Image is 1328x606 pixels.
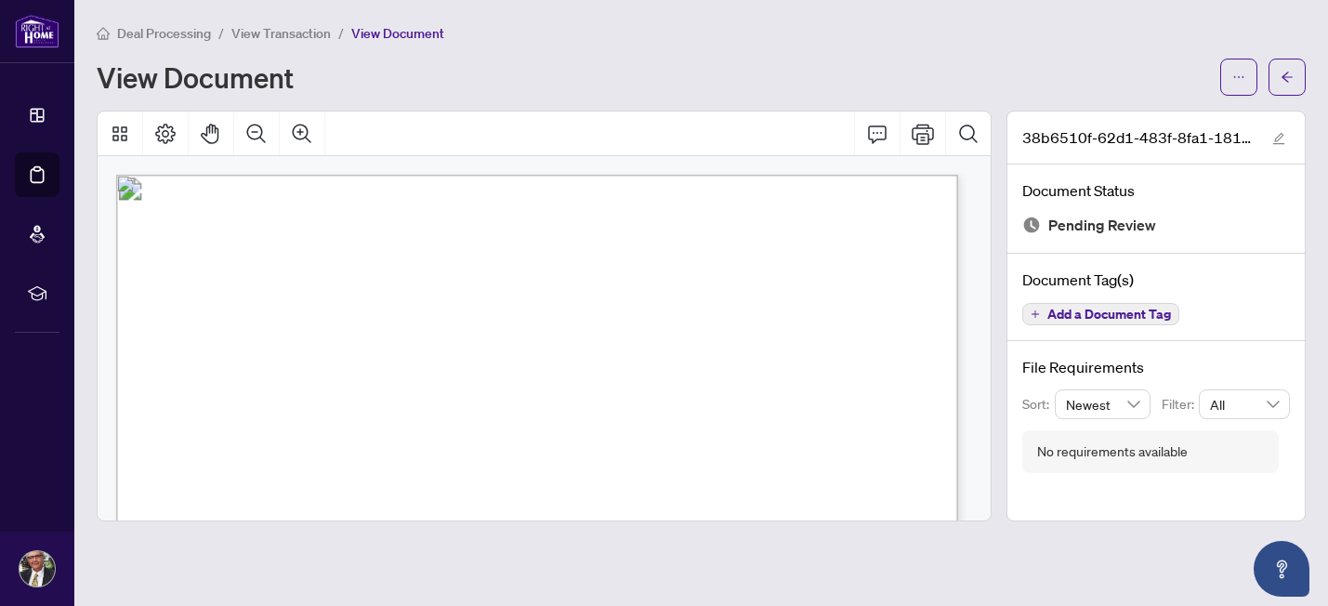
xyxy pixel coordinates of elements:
span: Newest [1066,390,1140,418]
span: Pending Review [1048,213,1156,238]
img: Document Status [1022,216,1041,234]
span: View Document [351,25,444,42]
span: View Transaction [231,25,331,42]
button: Add a Document Tag [1022,303,1179,325]
h4: Document Tag(s) [1022,269,1290,291]
button: Open asap [1254,541,1309,597]
h4: Document Status [1022,179,1290,202]
span: home [97,27,110,40]
img: logo [15,14,59,48]
span: edit [1272,132,1285,145]
span: Add a Document Tag [1047,308,1171,321]
span: plus [1031,310,1040,319]
h1: View Document [97,62,294,92]
span: 38b6510f-62d1-483f-8fa1-18177df7a49a 1.pdf [1022,126,1255,149]
span: Deal Processing [117,25,211,42]
span: arrow-left [1281,71,1294,84]
li: / [218,22,224,44]
span: ellipsis [1232,71,1245,84]
p: Filter: [1162,394,1199,415]
li: / [338,22,344,44]
h4: File Requirements [1022,356,1290,378]
p: Sort: [1022,394,1055,415]
span: All [1210,390,1279,418]
div: No requirements available [1037,441,1188,462]
img: Profile Icon [20,551,55,586]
